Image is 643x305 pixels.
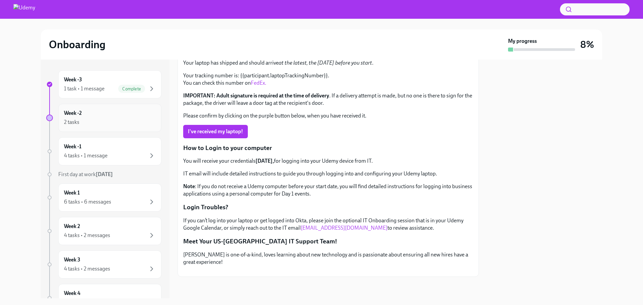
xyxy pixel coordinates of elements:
div: 4 tasks • 2 messages [64,265,110,273]
a: Week 16 tasks • 6 messages [46,183,161,212]
p: How to Login to your computer [183,144,473,152]
p: [PERSON_NAME] is one-of-a-kind, loves learning about new technology and is passionate about ensur... [183,251,473,266]
a: Week -31 task • 1 messageComplete [46,70,161,98]
a: Week -22 tasks [46,104,161,132]
p: . If a delivery attempt is made, but no one is there to sign for the package, the driver will lea... [183,92,473,107]
img: Udemy [13,4,35,15]
h6: Week 1 [64,189,80,197]
em: at the latest, the [DATE] before you start [279,60,372,66]
p: IT email will include detailed instructions to guide you through logging into and configuring you... [183,170,473,177]
div: 1 task • 1 message [64,85,104,92]
p: : If you do not receive a Udemy computer before your start date, you will find detailed instructi... [183,183,473,198]
div: 4 tasks • 2 messages [64,232,110,239]
h6: Week -3 [64,76,82,83]
h6: Week -1 [64,143,81,150]
strong: [DATE], [256,158,274,164]
p: Your laptop has shipped and should arrive . [183,59,473,67]
button: I've received my laptop! [183,125,248,138]
a: FedEx. [251,80,266,86]
h6: Week 3 [64,256,80,263]
a: Week -14 tasks • 1 message [46,137,161,165]
a: Week 34 tasks • 2 messages [46,250,161,279]
p: Your tracking number is: {{participant.laptopTrackingNumber}}. You can check this number on [183,72,473,87]
span: I've received my laptop! [188,128,243,135]
h6: Week 2 [64,223,80,230]
strong: IMPORTANT: Adult signature is required at the time of delivery [183,92,329,99]
div: 6 tasks • 6 messages [64,198,111,206]
strong: [DATE] [96,171,113,177]
h6: Week -2 [64,109,82,117]
a: [EMAIL_ADDRESS][DOMAIN_NAME] [301,225,387,231]
a: Week 24 tasks • 2 messages [46,217,161,245]
h6: Week 4 [64,290,80,297]
p: Login Troubles? [183,203,473,212]
div: 4 tasks • 1 message [64,152,108,159]
span: Complete [118,86,145,91]
p: If you can’t log into your laptop or get logged into Okta, please join the optional IT Onboarding... [183,217,473,232]
h2: Onboarding [49,38,105,51]
strong: Note [183,183,195,189]
p: Meet Your US-[GEOGRAPHIC_DATA] IT Support Team! [183,237,473,246]
div: 2 tasks [64,119,79,126]
h3: 8% [580,39,594,51]
strong: My progress [508,37,537,45]
p: Please confirm by clicking on the purple button below, when you have received it. [183,112,473,120]
p: You will receive your credentials for logging into your Udemy device from IT. [183,157,473,165]
span: First day at work [58,171,113,177]
a: First day at work[DATE] [46,171,161,178]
